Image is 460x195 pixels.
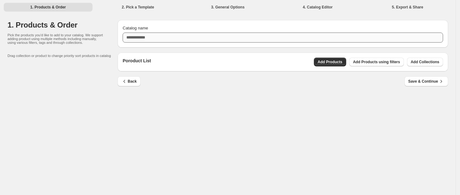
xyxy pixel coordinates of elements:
button: Add Collections [407,58,443,66]
span: Catalog name [123,26,148,30]
button: Add Products using filters [349,58,404,66]
p: Pick the products you'd like to add to your catalog. We support adding product using multiple met... [8,33,105,44]
span: Add Products [318,59,342,64]
span: Add Products using filters [353,59,400,64]
button: Save & Continue [404,76,448,86]
button: Add Products [314,58,346,66]
span: Add Collections [411,59,439,64]
span: Back [121,78,137,85]
p: Poroduct List [123,58,151,66]
h1: 1. Products & Order [8,20,118,30]
p: Drag collection or product to change priority sort products in catalog [8,54,118,58]
button: Back [118,76,140,86]
span: Save & Continue [408,78,444,85]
